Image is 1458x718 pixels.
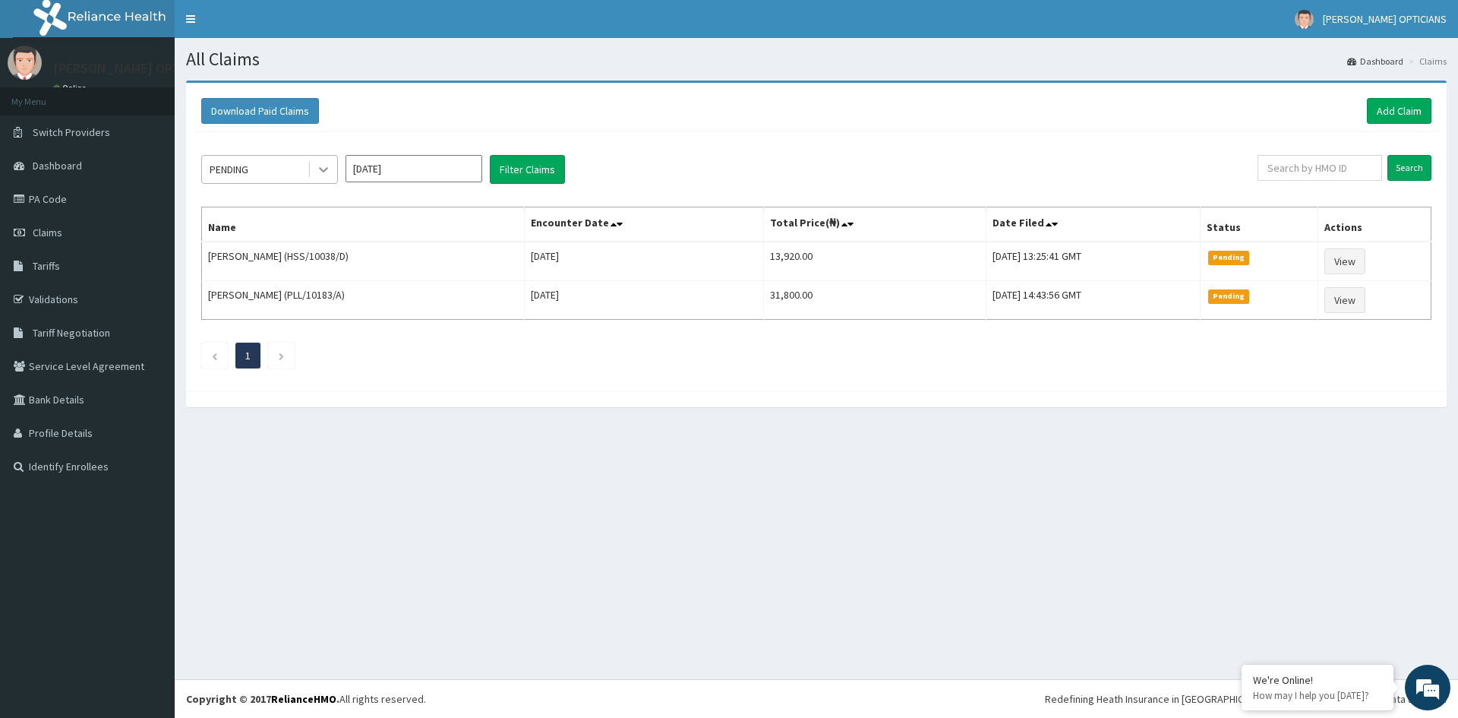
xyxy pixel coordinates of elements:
img: User Image [8,46,42,80]
div: We're Online! [1253,673,1382,687]
a: Page 1 is your current page [245,349,251,362]
input: Search by HMO ID [1258,155,1382,181]
th: Date Filed [986,207,1200,242]
img: User Image [1295,10,1314,29]
a: View [1324,248,1365,274]
th: Actions [1318,207,1431,242]
div: Redefining Heath Insurance in [GEOGRAPHIC_DATA] using Telemedicine and Data Science! [1045,691,1447,707]
a: RelianceHMO [271,692,336,706]
img: d_794563401_company_1708531726252_794563401 [28,76,62,114]
span: Pending [1208,289,1250,303]
p: [PERSON_NAME] OPTICIANS [53,62,220,75]
span: [PERSON_NAME] OPTICIANS [1323,12,1447,26]
th: Status [1200,207,1318,242]
th: Total Price(₦) [764,207,986,242]
td: [DATE] 13:25:41 GMT [986,242,1200,281]
a: Online [53,83,90,93]
th: Encounter Date [524,207,764,242]
td: [DATE] 14:43:56 GMT [986,281,1200,320]
p: How may I help you today? [1253,689,1382,702]
span: Switch Providers [33,125,110,139]
span: Dashboard [33,159,82,172]
span: We're online! [88,191,210,345]
textarea: Type your message and hit 'Enter' [8,415,289,468]
td: [PERSON_NAME] (PLL/10183/A) [202,281,525,320]
td: [DATE] [524,242,764,281]
td: 13,920.00 [764,242,986,281]
div: PENDING [210,162,248,177]
h1: All Claims [186,49,1447,69]
a: Add Claim [1367,98,1431,124]
input: Select Month and Year [346,155,482,182]
li: Claims [1405,55,1447,68]
span: Tariffs [33,259,60,273]
span: Claims [33,226,62,239]
strong: Copyright © 2017 . [186,692,339,706]
footer: All rights reserved. [175,679,1458,718]
span: Tariff Negotiation [33,326,110,340]
div: Chat with us now [79,85,255,105]
td: 31,800.00 [764,281,986,320]
a: View [1324,287,1365,313]
a: Previous page [211,349,218,362]
td: [DATE] [524,281,764,320]
input: Search [1387,155,1431,181]
span: Pending [1208,251,1250,264]
button: Download Paid Claims [201,98,319,124]
a: Dashboard [1347,55,1403,68]
div: Minimize live chat window [249,8,286,44]
td: [PERSON_NAME] (HSS/10038/D) [202,242,525,281]
a: Next page [278,349,285,362]
th: Name [202,207,525,242]
button: Filter Claims [490,155,565,184]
